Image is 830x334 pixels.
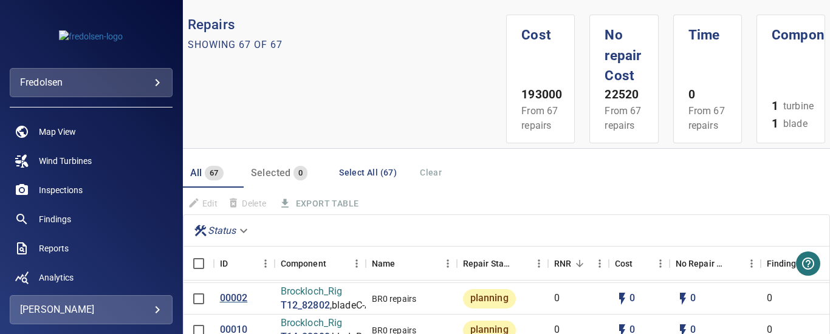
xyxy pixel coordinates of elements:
img: fredolsen-logo [59,30,123,43]
svg: Auto impact [676,291,690,306]
span: Selected [251,167,291,179]
button: Menu [743,254,761,273]
h1: Time [688,15,727,46]
em: Status [208,225,236,236]
h1: Cost [521,15,560,46]
button: Sort [326,255,343,272]
div: fredolsen [10,68,173,97]
button: Menu [256,254,275,273]
div: Component [281,247,326,281]
button: Menu [348,254,366,273]
span: Wind Turbines [39,155,92,167]
div: [PERSON_NAME] [20,300,162,319]
div: ID [220,247,228,281]
a: reports noActive [10,234,173,263]
a: findings noActive [10,205,173,234]
button: Menu [530,254,548,273]
p: Showing 67 of 67 [188,38,283,52]
span: planning [463,291,516,305]
p: 0 [690,291,696,305]
p: 0 [767,291,772,305]
button: Sort [228,255,245,272]
span: 0 [293,166,307,180]
div: Repair Status [463,247,513,281]
p: Brockloch_Rig [281,316,389,330]
p: 0 [629,291,635,305]
p: 1 [772,115,778,133]
a: analytics noActive [10,263,173,292]
div: BR0 repairs [372,293,417,305]
div: The base labour and equipment costs to repair the finding. Does not include the loss of productio... [615,247,633,281]
button: Menu [591,254,609,273]
div: ID [214,247,275,281]
button: Sort [571,255,588,272]
button: Menu [651,254,670,273]
div: Repair Now Ratio: The ratio of the additional incurred cost of repair in 1 year and the cost of r... [554,247,571,281]
p: 193000 [521,86,560,104]
span: Reports [39,242,69,254]
a: inspections noActive [10,176,173,205]
span: Findings [39,213,71,225]
p: Repairs [188,15,507,35]
div: Component [275,247,366,281]
p: Brockloch_Rig [281,285,389,299]
p: 22520 [605,86,643,104]
span: Analytics [39,271,74,284]
span: 67 [205,166,224,180]
div: Name [366,247,457,281]
div: Findings Count [767,247,817,281]
div: Cost [609,247,670,281]
button: Sort [725,255,743,272]
button: Sort [633,255,650,272]
a: windturbines noActive [10,146,173,176]
span: From 67 repairs [605,105,641,131]
div: No Repair Cost [670,247,761,281]
a: map noActive [10,117,173,146]
button: Select All (67) [334,162,402,184]
div: Status [188,220,256,241]
button: Sort [395,255,412,272]
p: 0 [554,291,560,305]
svg: Auto cost [615,291,629,306]
p: 1 [772,98,778,115]
span: From 67 repairs [688,105,725,131]
span: turbine [783,99,814,114]
span: Inspections [39,184,83,196]
span: All [190,167,202,179]
p: 0 [688,86,727,104]
h1: Components [772,15,810,46]
h1: No repair Cost [605,15,643,86]
a: T12_82802 [281,299,330,313]
div: Projected additional costs incurred by waiting 1 year to repair. This is a function of possible i... [676,247,725,281]
div: Name [372,247,396,281]
span: Map View [39,126,76,138]
a: 00002 [220,291,248,305]
div: fredolsen [20,73,162,92]
p: , bladeC-Axis3 [330,299,389,313]
span: From 67 repairs [521,105,558,131]
button: Sort [513,255,530,272]
span: blade [783,117,808,131]
div: Repair Status [457,247,548,281]
div: RNR [548,247,609,281]
button: Menu [439,254,457,273]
